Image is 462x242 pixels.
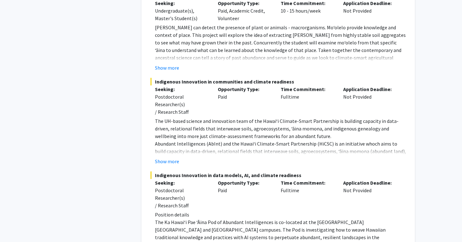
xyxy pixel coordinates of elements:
[276,85,339,116] div: Fulltime
[150,171,406,179] span: Indigenous Innovation in data models, AI, and climate readiness
[338,179,401,209] div: Not Provided
[155,24,406,77] p: [PERSON_NAME] can detect the presence of plant or animals - macrorganisms. Moʻolelo provide knowl...
[155,179,208,187] p: Seeking:
[155,7,208,22] div: Undergraduate(s), Master's Student(s)
[343,179,397,187] p: Application Deadline:
[218,85,271,93] p: Opportunity Type:
[155,85,208,93] p: Seeking:
[281,85,334,93] p: Time Commitment:
[218,179,271,187] p: Opportunity Type:
[150,78,406,85] span: Indigenous Innovation in communities and climate readiness
[338,85,401,116] div: Not Provided
[155,93,208,116] div: Postdoctoral Researcher(s) / Research Staff
[155,187,208,209] div: Postdoctoral Researcher(s) / Research Staff
[213,85,276,116] div: Paid
[155,64,179,72] button: Show more
[155,158,179,165] button: Show more
[276,179,339,209] div: Fulltime
[155,211,406,218] p: Position details
[155,117,406,140] p: The UH-based science and innovation team of the Hawaiʻi Climate-Smart Partnership is building cap...
[5,214,27,237] iframe: Chat
[281,179,334,187] p: Time Commitment:
[155,140,406,178] p: Abundant Intelligences (AbInt) and the Hawai‘i Climate-Smart Partnership (HiCSC) is an initiative...
[213,179,276,209] div: Paid
[343,85,397,93] p: Application Deadline:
